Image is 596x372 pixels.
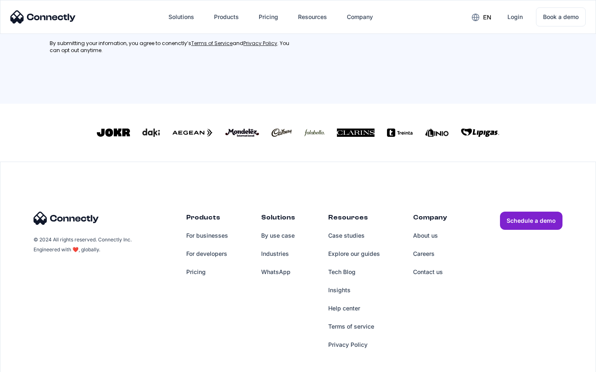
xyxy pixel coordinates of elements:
div: Resources [328,212,380,227]
a: Privacy Policy [328,336,380,354]
div: Company [413,212,447,227]
div: Pricing [259,11,278,23]
a: Book a demo [536,7,586,26]
a: Pricing [252,7,285,27]
span: Español [10,92,31,100]
a: WhatsApp [261,263,295,281]
span: Português [10,103,37,111]
input: English [2,81,7,87]
a: Terms of Service [191,40,233,47]
a: For developers [186,245,228,263]
input: Português [2,104,7,109]
div: Products [186,212,228,227]
ul: Language list [17,358,50,369]
a: Privacy Policy [243,40,277,47]
a: Schedule a demo [500,212,562,230]
span: English [10,81,28,89]
a: Help center [328,299,380,317]
div: By submitting your infomation, you agree to conenctly’s and . You can opt out anytime. [50,40,298,54]
a: Case studies [328,227,380,245]
div: Solutions [168,11,194,23]
img: Connectly Logo [10,10,76,24]
a: By use case [261,227,295,245]
div: Login [507,11,523,23]
a: About us [413,227,447,245]
div: © 2024 All rights reserved. Connectly Inc. Engineered with ❤️, globally. [34,235,133,255]
aside: Language selected: English [8,358,50,369]
div: Products [214,11,239,23]
a: Explore our guides [328,245,380,263]
div: en [483,12,491,23]
a: Careers [413,245,447,263]
a: Contact us [413,263,447,281]
div: Company [347,11,373,23]
input: Español [2,93,7,98]
a: Pricing [186,263,228,281]
a: Insights [328,281,380,299]
a: Industries [261,245,295,263]
a: Tech Blog [328,263,380,281]
a: Terms of service [328,317,380,336]
a: Login [501,7,529,27]
img: Connectly Logo [34,212,99,225]
div: Solutions [261,212,295,227]
div: Resources [298,11,327,23]
a: For businesses [186,227,228,245]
